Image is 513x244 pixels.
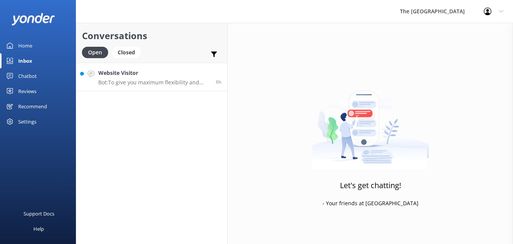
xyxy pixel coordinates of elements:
[323,199,419,208] p: - Your friends at [GEOGRAPHIC_DATA]
[18,99,47,114] div: Recommend
[18,68,37,84] div: Chatbot
[33,221,44,236] div: Help
[82,47,108,58] div: Open
[11,13,55,25] img: yonder-white-logo.png
[24,206,54,221] div: Support Docs
[98,79,210,86] p: Bot: To give you maximum flexibility and access to the best available rates, our resorts do not p...
[18,114,36,129] div: Settings
[216,79,222,85] span: Sep 08 2025 02:26am (UTC -10:00) Pacific/Honolulu
[82,48,112,56] a: Open
[82,29,222,43] h2: Conversations
[76,63,227,91] a: Website VisitorBot:To give you maximum flexibility and access to the best available rates, our re...
[112,47,141,58] div: Closed
[98,69,210,77] h4: Website Visitor
[112,48,145,56] a: Closed
[18,53,32,68] div: Inbox
[18,84,36,99] div: Reviews
[18,38,32,53] div: Home
[312,74,429,170] img: artwork of a man stealing a conversation from at giant smartphone
[340,179,401,192] h3: Let's get chatting!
